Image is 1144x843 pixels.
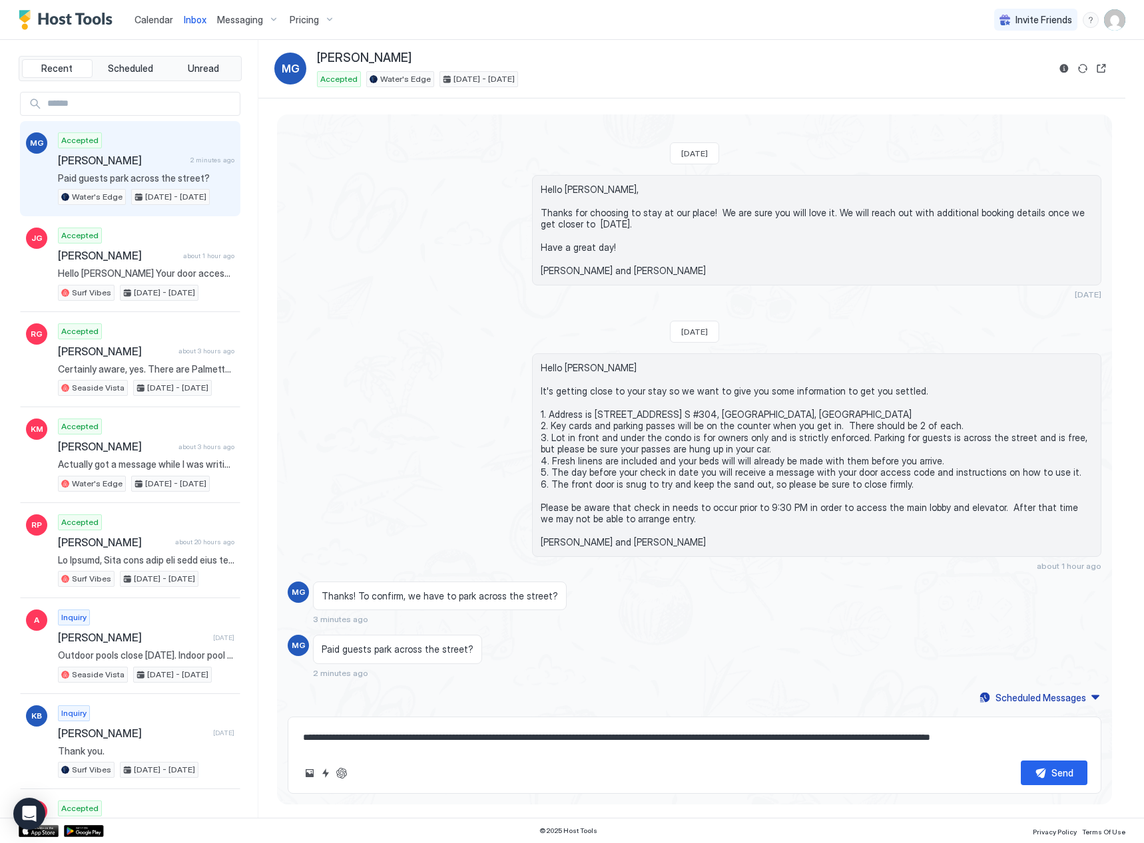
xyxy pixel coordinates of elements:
span: Accepted [61,516,99,528]
span: Water's Edge [72,478,123,490]
span: Hello [PERSON_NAME] It's getting close to your stay so we want to give you some information to ge... [541,362,1093,548]
span: [DATE] - [DATE] [145,478,206,490]
span: Surf Vibes [72,287,111,299]
span: Water's Edge [380,73,431,85]
span: Hello [PERSON_NAME], Thanks for choosing to stay at our place! We are sure you will love it. We w... [541,184,1093,277]
span: [DATE] - [DATE] [134,573,195,585]
span: Seaside Vista [72,669,125,681]
div: User profile [1104,9,1125,31]
span: [DATE] - [DATE] [145,191,206,203]
span: MG [282,61,300,77]
span: Invite Friends [1015,14,1072,26]
a: Terms Of Use [1082,824,1125,838]
a: Inbox [184,13,206,27]
span: 2 minutes ago [190,156,234,164]
span: about 3 hours ago [178,442,234,451]
span: © 2025 Host Tools [539,826,597,835]
span: [PERSON_NAME] [58,631,208,644]
span: Actually got a message while I was writing the above cancelling this. Sorry. [58,458,234,470]
span: Unread [188,63,219,75]
span: Accepted [61,421,99,432]
span: Thank you. [58,745,234,757]
span: Pricing [290,14,319,26]
button: Scheduled [95,59,166,78]
span: Hello [PERSON_NAME] Your door access code is the same as the last 6 digits of your phone number: ... [58,267,234,279]
span: [DATE] [681,327,708,337]
span: KM [31,423,43,435]
span: Water's Edge [72,191,123,203]
span: Recent [41,63,73,75]
span: 2 minutes ago [313,668,368,678]
button: ChatGPT Auto Reply [334,765,350,781]
span: [DATE] - [DATE] [147,669,208,681]
a: Calendar [135,13,173,27]
span: Thanks! To confirm, we have to park across the street? [322,590,558,602]
a: App Store [19,825,59,837]
button: Recent [22,59,93,78]
span: Messaging [217,14,263,26]
button: Reservation information [1056,61,1072,77]
span: [PERSON_NAME] [317,51,412,66]
span: Paid guests park across the street? [322,643,473,655]
span: MG [30,137,44,149]
button: Unread [168,59,238,78]
button: Quick reply [318,765,334,781]
a: Host Tools Logo [19,10,119,30]
span: Surf Vibes [72,764,111,776]
span: Accepted [61,134,99,146]
span: Accepted [320,73,358,85]
span: [PERSON_NAME] [58,727,208,740]
span: Lo Ipsumd, Sita cons adip eli sedd eius te inc. Ut la etd magna al enim admin ven quis N exerci u... [58,554,234,566]
button: Send [1021,760,1087,785]
span: about 1 hour ago [183,252,234,260]
span: MG [292,639,306,651]
span: Certainly aware, yes. There are Palmetto Bugs throughout the complex and the HOA treats each of t... [58,363,234,375]
span: Terms Of Use [1082,828,1125,836]
span: 3 minutes ago [313,614,368,624]
span: [DATE] [213,729,234,737]
span: Accepted [61,325,99,337]
div: menu [1083,12,1099,28]
button: Upload image [302,765,318,781]
input: Input Field [42,92,240,115]
span: KB [31,710,42,722]
span: [DATE] [1075,289,1101,299]
button: Scheduled Messages [978,689,1101,707]
span: RG [31,328,43,340]
span: Accepted [61,802,99,814]
button: Sync reservation [1075,61,1091,77]
span: Inbox [184,14,206,25]
div: Send [1051,766,1073,780]
div: Open Intercom Messenger [13,798,45,830]
span: [DATE] - [DATE] [134,764,195,776]
span: about 20 hours ago [175,538,234,546]
span: [PERSON_NAME] [58,536,170,549]
span: about 1 hour ago [1037,561,1101,571]
span: Calendar [135,14,173,25]
span: [DATE] [213,633,234,642]
span: [DATE] [681,148,708,158]
span: Paid guests park across the street? [58,172,234,184]
span: Inquiry [61,707,87,719]
span: [DATE] - [DATE] [147,382,208,394]
span: [PERSON_NAME] [58,440,173,453]
span: [PERSON_NAME] [58,345,173,358]
a: Privacy Policy [1033,824,1077,838]
span: about 3 hours ago [178,347,234,355]
span: A [34,614,39,626]
span: Inquiry [61,611,87,623]
div: tab-group [19,56,242,81]
span: Surf Vibes [72,573,111,585]
a: Google Play Store [64,825,104,837]
div: Scheduled Messages [996,691,1086,705]
span: JG [31,232,43,244]
span: Outdoor pools close [DATE]. Indoor pool is also available. [58,649,234,661]
span: [DATE] - [DATE] [453,73,515,85]
span: [PERSON_NAME] [58,154,185,167]
span: MG [292,586,306,598]
span: Privacy Policy [1033,828,1077,836]
span: Seaside Vista [72,382,125,394]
